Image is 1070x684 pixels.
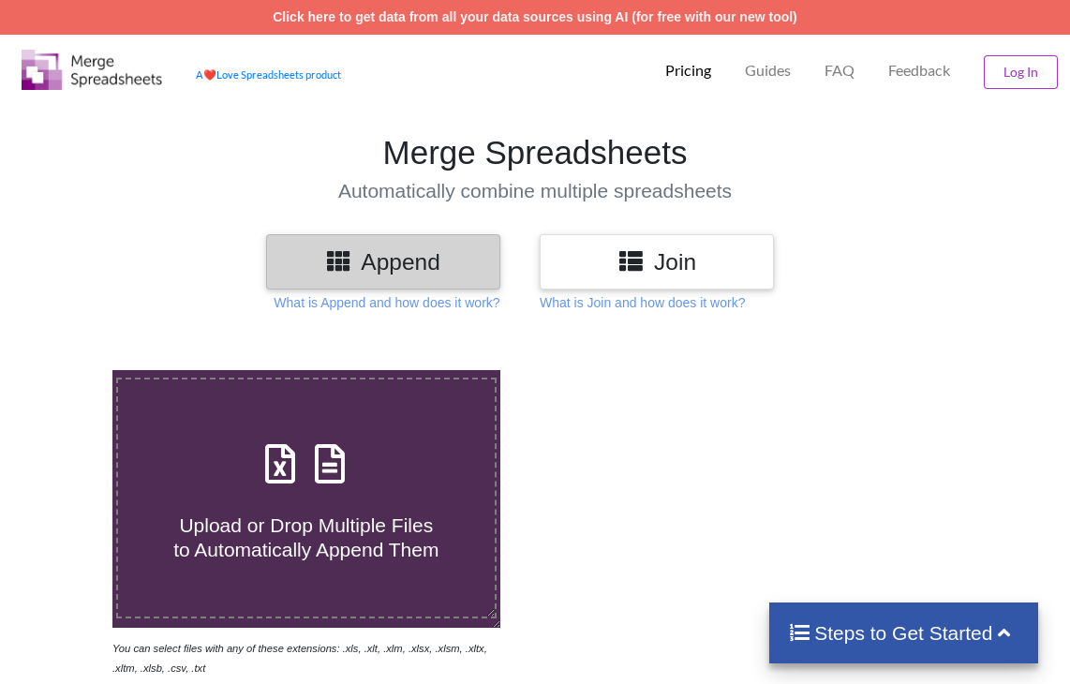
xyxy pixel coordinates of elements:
h3: Append [280,248,486,275]
a: AheartLove Spreadsheets product [196,68,341,81]
p: What is Append and how does it work? [274,293,499,312]
button: Log In [984,55,1058,89]
p: Pricing [665,61,711,81]
p: FAQ [825,61,855,81]
h4: Steps to Get Started [788,621,1019,645]
span: Feedback [888,63,950,78]
a: Click here to get data from all your data sources using AI (for free with our new tool) [273,9,797,24]
p: Guides [745,61,791,81]
h3: Join [554,248,760,275]
i: You can select files with any of these extensions: .xls, .xlt, .xlm, .xlsx, .xlsm, .xltx, .xltm, ... [112,643,487,674]
span: heart [203,68,216,81]
span: Upload or Drop Multiple Files to Automatically Append Them [173,514,438,559]
img: Logo.png [22,50,162,90]
p: What is Join and how does it work? [540,293,745,312]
